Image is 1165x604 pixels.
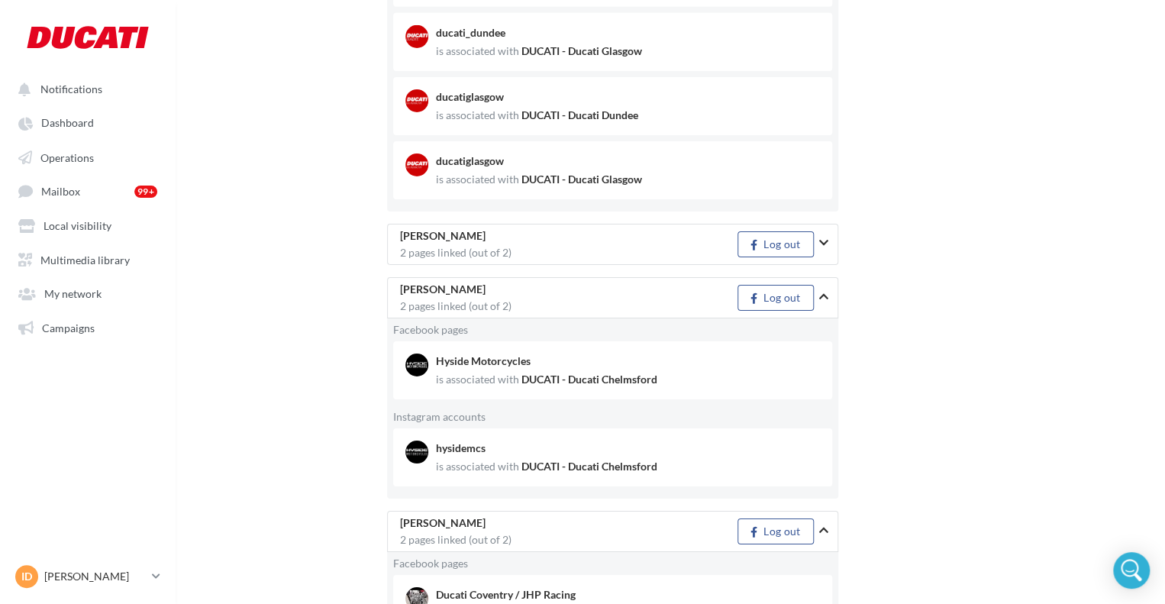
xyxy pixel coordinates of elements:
a: My network [9,279,166,306]
div: 99+ [134,186,157,198]
span: Mailbox [41,185,80,198]
a: Local visibility [9,211,166,238]
span: ducatiglasgow [436,154,504,167]
span: DUCATI - Ducati Chelmsford [521,459,657,474]
div: Open Intercom Messenger [1113,552,1150,589]
a: Multimedia library [9,245,166,273]
span: DUCATI - Ducati Glasgow [521,44,642,59]
div: 2 pages linked (out of 2) [400,535,737,545]
span: Multimedia library [40,253,130,266]
button: Log out [737,285,814,311]
span: DUCATI - Ducati Dundee [521,108,638,123]
button: Log out [737,231,814,257]
div: 2 pages linked (out of 2) [400,301,737,312]
span: [PERSON_NAME] [400,284,486,296]
button: Notifications [9,75,160,102]
span: Local visibility [44,219,111,232]
span: DUCATI - Ducati Chelmsford [521,372,657,387]
span: hysidemcs [436,441,486,454]
span: Notifications [40,82,102,95]
span: Dashboard [41,117,94,130]
span: My network [44,287,102,300]
span: Ducati Coventry / JHP Racing [436,588,576,601]
span: Campaigns [42,321,95,334]
a: Operations [9,143,166,170]
div: is associated with [436,174,519,185]
div: is associated with [436,46,519,57]
span: Hyside Motorcycles [436,354,531,367]
span: ID [21,569,32,584]
span: ducati_dundee [436,26,505,39]
div: Instagram accounts [393,412,832,422]
div: is associated with [436,374,519,385]
span: Operations [40,150,94,163]
p: [PERSON_NAME] [44,569,146,584]
a: Campaigns [9,313,166,341]
a: ID [PERSON_NAME] [12,562,163,591]
span: [PERSON_NAME] [400,518,486,529]
a: Dashboard [9,108,166,136]
span: [PERSON_NAME] [400,231,486,242]
span: ducatiglasgow [436,90,504,103]
div: Facebook pages [393,558,832,569]
div: Facebook pages [393,325,832,335]
button: Log out [737,518,814,544]
div: 2 pages linked (out of 2) [400,247,737,258]
a: Mailbox 99+ [9,176,166,205]
span: DUCATI - Ducati Glasgow [521,172,642,187]
div: is associated with [436,461,519,472]
div: is associated with [436,110,519,121]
